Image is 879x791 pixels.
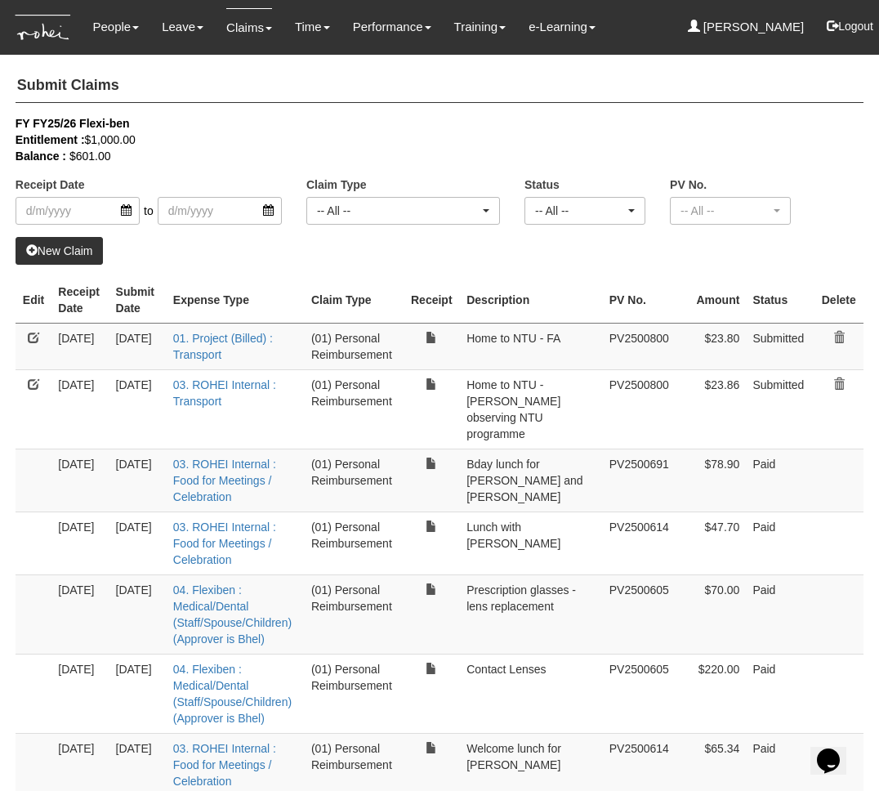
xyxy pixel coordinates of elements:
[109,512,167,574] td: [DATE]
[460,574,603,654] td: Prescription glasses - lens replacement
[306,197,500,225] button: -- All --
[69,150,111,163] span: $601.00
[109,574,167,654] td: [DATE]
[746,512,814,574] td: Paid
[51,574,109,654] td: [DATE]
[603,277,680,324] th: PV No. : activate to sort column ascending
[353,8,431,46] a: Performance
[92,8,139,46] a: People
[460,512,603,574] td: Lunch with [PERSON_NAME]
[16,117,130,130] b: FY FY25/26 Flexi-ben
[524,177,560,193] label: Status
[109,323,167,369] td: [DATE]
[158,197,282,225] input: d/m/yyyy
[814,277,863,324] th: Delete
[403,277,460,324] th: Receipt
[109,277,167,324] th: Submit Date : activate to sort column ascending
[140,197,158,225] span: to
[679,512,746,574] td: $47.70
[529,8,596,46] a: e-Learning
[173,583,292,646] a: 04. Flexiben : Medical/Dental (Staff/Spouse/Children) (Approver is Bhel)
[603,323,680,369] td: PV2500800
[670,197,791,225] button: -- All --
[679,277,746,324] th: Amount : activate to sort column ascending
[603,449,680,512] td: PV2500691
[746,323,814,369] td: Submitted
[670,177,707,193] label: PV No.
[810,726,863,775] iframe: chat widget
[167,277,305,324] th: Expense Type : activate to sort column ascending
[746,574,814,654] td: Paid
[746,654,814,733] td: Paid
[16,197,140,225] input: d/m/yyyy
[679,449,746,512] td: $78.90
[295,8,330,46] a: Time
[454,8,506,46] a: Training
[173,521,276,566] a: 03. ROHEI Internal : Food for Meetings / Celebration
[51,449,109,512] td: [DATE]
[109,654,167,733] td: [DATE]
[51,323,109,369] td: [DATE]
[16,69,863,103] h4: Submit Claims
[535,203,625,219] div: -- All --
[603,574,680,654] td: PV2500605
[460,654,603,733] td: Contact Lenses
[16,277,52,324] th: Edit
[603,654,680,733] td: PV2500605
[16,133,85,146] b: Entitlement :
[679,574,746,654] td: $70.00
[16,237,104,265] a: New Claim
[16,177,85,193] label: Receipt Date
[305,654,403,733] td: (01) Personal Reimbursement
[51,654,109,733] td: [DATE]
[173,742,276,788] a: 03. ROHEI Internal : Food for Meetings / Celebration
[16,132,839,148] div: $1,000.00
[679,654,746,733] td: $220.00
[524,197,645,225] button: -- All --
[305,277,403,324] th: Claim Type : activate to sort column ascending
[305,512,403,574] td: (01) Personal Reimbursement
[16,150,66,163] b: Balance :
[109,449,167,512] td: [DATE]
[162,8,203,46] a: Leave
[173,663,292,725] a: 04. Flexiben : Medical/Dental (Staff/Spouse/Children) (Approver is Bhel)
[51,512,109,574] td: [DATE]
[51,369,109,449] td: [DATE]
[51,277,109,324] th: Receipt Date : activate to sort column ascending
[679,323,746,369] td: $23.80
[173,378,276,408] a: 03. ROHEI Internal : Transport
[173,458,276,503] a: 03. ROHEI Internal : Food for Meetings / Celebration
[460,369,603,449] td: Home to NTU - [PERSON_NAME] observing NTU programme
[603,369,680,449] td: PV2500800
[603,512,680,574] td: PV2500614
[306,177,367,193] label: Claim Type
[305,323,403,369] td: (01) Personal Reimbursement
[317,203,480,219] div: -- All --
[173,332,273,361] a: 01. Project (Billed) : Transport
[460,449,603,512] td: Bday lunch for [PERSON_NAME] and [PERSON_NAME]
[746,449,814,512] td: Paid
[460,323,603,369] td: Home to NTU - FA
[109,369,167,449] td: [DATE]
[305,574,403,654] td: (01) Personal Reimbursement
[460,277,603,324] th: Description : activate to sort column ascending
[680,203,770,219] div: -- All --
[305,449,403,512] td: (01) Personal Reimbursement
[746,369,814,449] td: Submitted
[746,277,814,324] th: Status : activate to sort column ascending
[679,369,746,449] td: $23.86
[688,8,805,46] a: [PERSON_NAME]
[226,8,272,47] a: Claims
[305,369,403,449] td: (01) Personal Reimbursement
